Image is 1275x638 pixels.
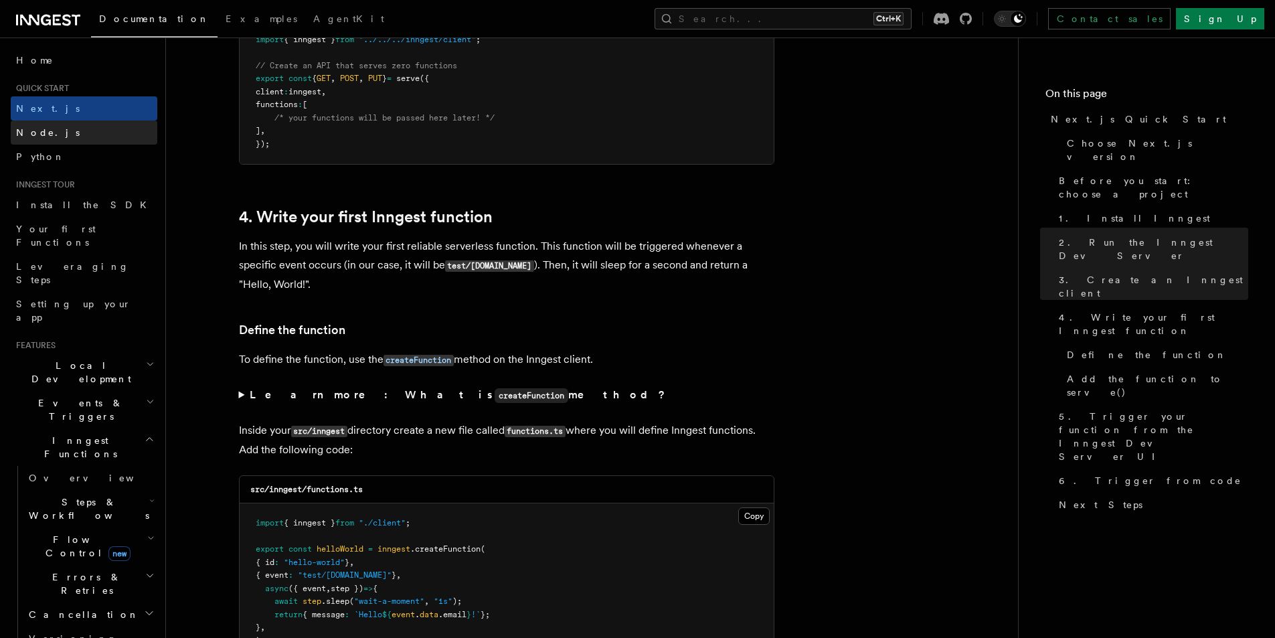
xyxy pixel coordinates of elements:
[384,353,454,366] a: createFunction
[256,100,298,109] span: functions
[303,596,321,606] span: step
[335,35,354,44] span: from
[481,544,485,554] span: (
[23,466,157,490] a: Overview
[256,544,284,554] span: export
[873,12,904,25] kbd: Ctrl+K
[305,4,392,36] a: AgentKit
[1045,86,1248,107] h4: On this page
[274,596,298,606] span: await
[256,558,274,567] span: { id
[256,74,284,83] span: export
[91,4,218,37] a: Documentation
[288,544,312,554] span: const
[11,292,157,329] a: Setting up your app
[738,507,770,525] button: Copy
[16,224,96,248] span: Your first Functions
[11,179,75,190] span: Inngest tour
[1053,493,1248,517] a: Next Steps
[345,558,349,567] span: }
[11,121,157,145] a: Node.js
[1053,169,1248,206] a: Before you start: choose a project
[11,428,157,466] button: Inngest Functions
[23,490,157,528] button: Steps & Workflows
[11,145,157,169] a: Python
[317,544,363,554] span: helloWorld
[23,495,149,522] span: Steps & Workflows
[373,584,377,593] span: {
[250,485,363,494] code: src/inngest/functions.ts
[406,518,410,528] span: ;
[1053,206,1248,230] a: 1. Install Inngest
[11,340,56,351] span: Features
[313,13,384,24] span: AgentKit
[1059,410,1248,463] span: 5. Trigger your function from the Inngest Dev Server UI
[377,544,410,554] span: inngest
[476,35,481,44] span: ;
[274,113,495,123] span: /* your functions will be passed here later! */
[291,426,347,437] code: src/inngest
[11,193,157,217] a: Install the SDK
[284,35,335,44] span: { inngest }
[452,596,462,606] span: );
[424,596,429,606] span: ,
[396,74,420,83] span: serve
[11,254,157,292] a: Leveraging Steps
[1053,305,1248,343] a: 4. Write your first Inngest function
[471,610,481,619] span: !`
[298,100,303,109] span: :
[239,321,345,339] a: Define the function
[1059,498,1142,511] span: Next Steps
[368,544,373,554] span: =
[108,546,131,561] span: new
[256,35,284,44] span: import
[29,473,167,483] span: Overview
[420,610,438,619] span: data
[11,96,157,121] a: Next.js
[1059,174,1248,201] span: Before you start: choose a project
[23,608,139,621] span: Cancellation
[1059,236,1248,262] span: 2. Run the Inngest Dev Server
[11,396,146,423] span: Events & Triggers
[23,528,157,565] button: Flow Controlnew
[99,13,209,24] span: Documentation
[359,74,363,83] span: ,
[1061,343,1248,367] a: Define the function
[1051,112,1226,126] span: Next.js Quick Start
[1176,8,1264,29] a: Sign Up
[321,87,326,96] span: ,
[410,544,481,554] span: .createFunction
[226,13,297,24] span: Examples
[349,596,354,606] span: (
[434,596,452,606] span: "1s"
[1061,367,1248,404] a: Add the function to serve()
[363,584,373,593] span: =>
[1059,311,1248,337] span: 4. Write your first Inngest function
[331,74,335,83] span: ,
[445,260,534,272] code: test/[DOMAIN_NAME]
[23,570,145,597] span: Errors & Retries
[284,558,345,567] span: "hello-world"
[303,610,345,619] span: { message
[438,610,466,619] span: .email
[359,35,476,44] span: "../../../inngest/client"
[16,151,65,162] span: Python
[256,623,260,632] span: }
[345,610,349,619] span: :
[392,610,415,619] span: event
[368,74,382,83] span: PUT
[1061,131,1248,169] a: Choose Next.js version
[382,74,387,83] span: }
[392,570,396,580] span: }
[321,596,349,606] span: .sleep
[274,558,279,567] span: :
[239,237,774,294] p: In this step, you will write your first reliable serverless function. This function will be trigg...
[16,103,80,114] span: Next.js
[284,87,288,96] span: :
[23,533,147,560] span: Flow Control
[239,208,493,226] a: 4. Write your first Inngest function
[284,518,335,528] span: { inngest }
[1053,230,1248,268] a: 2. Run the Inngest Dev Server
[1053,268,1248,305] a: 3. Create an Inngest client
[387,74,392,83] span: =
